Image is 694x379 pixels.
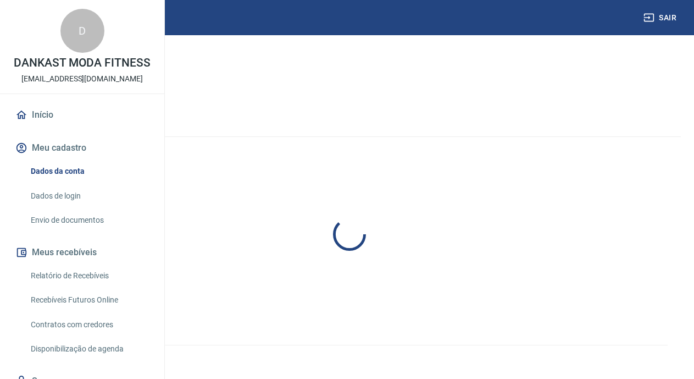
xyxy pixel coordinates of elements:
[26,160,151,183] a: Dados da conta
[13,136,151,160] button: Meu cadastro
[26,209,151,232] a: Envio de documentos
[26,185,151,207] a: Dados de login
[26,314,151,336] a: Contratos com credores
[21,73,143,85] p: [EMAIL_ADDRESS][DOMAIN_NAME]
[14,57,151,69] p: DANKAST MODA FITNESS
[26,354,668,366] p: 2025 ©
[13,240,151,265] button: Meus recebíveis
[641,8,681,28] button: Sair
[26,338,151,360] a: Disponibilização de agenda
[60,9,104,53] div: D
[13,103,151,127] a: Início
[26,289,151,311] a: Recebíveis Futuros Online
[18,101,681,119] h5: Dados cadastrais
[26,265,151,287] a: Relatório de Recebíveis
